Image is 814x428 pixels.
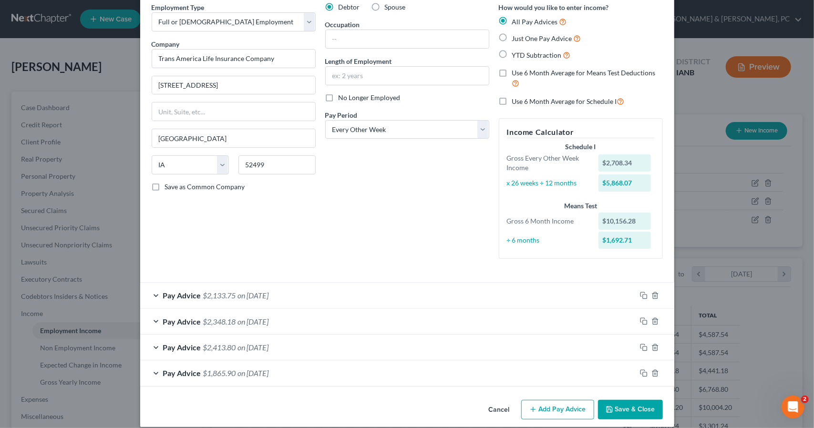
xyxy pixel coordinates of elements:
[801,396,809,403] span: 2
[152,40,180,48] span: Company
[163,317,201,326] span: Pay Advice
[499,2,609,12] label: How would you like to enter income?
[481,401,517,420] button: Cancel
[507,201,655,211] div: Means Test
[325,20,360,30] label: Occupation
[163,343,201,352] span: Pay Advice
[326,67,489,85] input: ex: 2 years
[152,76,315,94] input: Enter address...
[521,400,594,420] button: Add Pay Advice
[203,291,236,300] span: $2,133.75
[238,368,269,377] span: on [DATE]
[203,343,236,352] span: $2,413.80
[502,216,594,226] div: Gross 6 Month Income
[238,343,269,352] span: on [DATE]
[598,400,663,420] button: Save & Close
[238,291,269,300] span: on [DATE]
[152,3,205,11] span: Employment Type
[782,396,804,418] iframe: Intercom live chat
[512,51,562,59] span: YTD Subtraction
[325,56,392,66] label: Length of Employment
[502,178,594,188] div: x 26 weeks ÷ 12 months
[512,69,656,77] span: Use 6 Month Average for Means Test Deductions
[326,30,489,48] input: --
[339,93,401,102] span: No Longer Employed
[163,368,201,377] span: Pay Advice
[512,97,617,105] span: Use 6 Month Average for Schedule I
[598,232,651,249] div: $1,692.71
[238,317,269,326] span: on [DATE]
[203,368,236,377] span: $1,865.90
[339,3,360,11] span: Debtor
[512,18,558,26] span: All Pay Advices
[203,317,236,326] span: $2,348.18
[598,213,651,230] div: $10,156.28
[165,183,245,191] span: Save as Common Company
[152,102,315,121] input: Unit, Suite, etc...
[502,153,594,173] div: Gross Every Other Week Income
[598,174,651,192] div: $5,868.07
[163,291,201,300] span: Pay Advice
[152,49,316,68] input: Search company by name...
[507,126,655,138] h5: Income Calculator
[507,142,655,152] div: Schedule I
[238,155,316,174] input: Enter zip...
[325,111,358,119] span: Pay Period
[502,235,594,245] div: ÷ 6 months
[152,129,315,147] input: Enter city...
[385,3,406,11] span: Spouse
[598,154,651,172] div: $2,708.34
[512,34,572,42] span: Just One Pay Advice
